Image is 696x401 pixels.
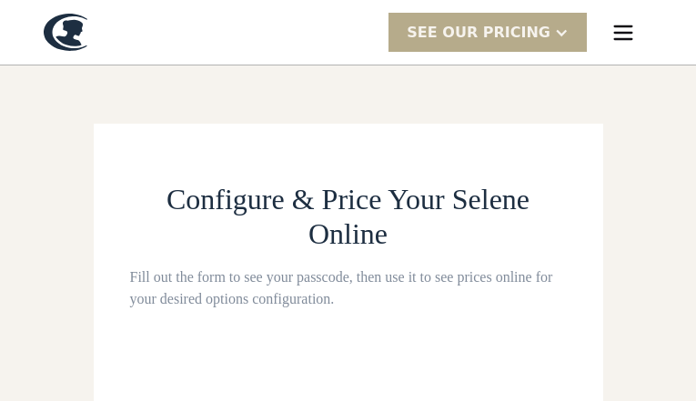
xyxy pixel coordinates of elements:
span: Configure & Price Your Selene Online [166,183,530,250]
div: Fill out the form to see your passcode, then use it to see prices online for your desired options... [130,266,567,310]
div: SEE Our Pricing [407,22,550,44]
div: SEE Our Pricing [388,13,587,52]
a: home [44,14,87,51]
div: menu [594,4,652,62]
